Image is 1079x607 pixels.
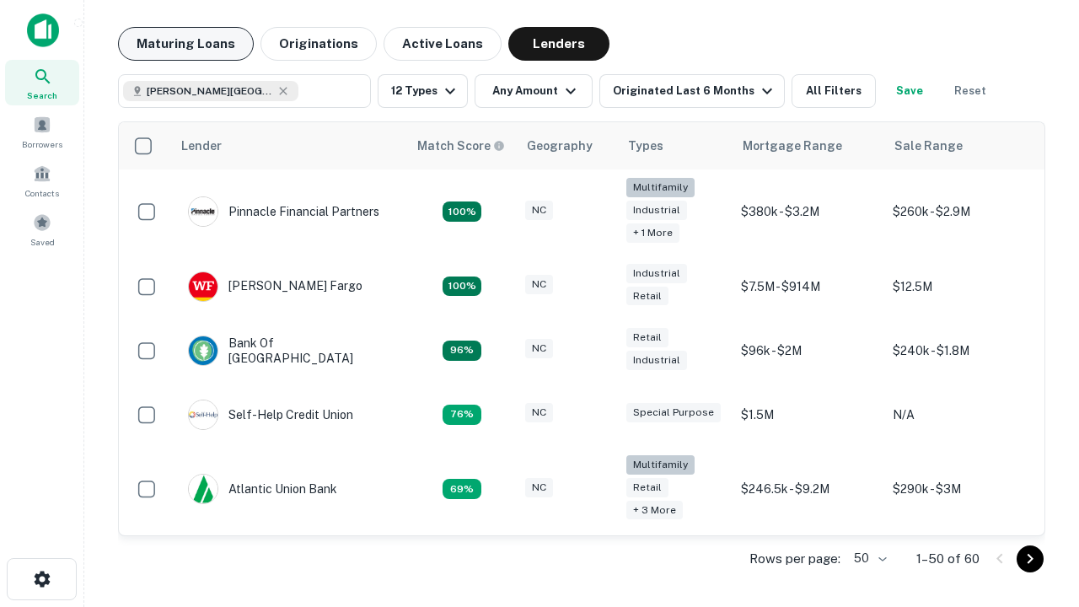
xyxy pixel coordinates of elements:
[525,403,553,422] div: NC
[626,501,683,520] div: + 3 more
[118,27,254,61] button: Maturing Loans
[384,27,502,61] button: Active Loans
[407,122,517,169] th: Capitalize uses an advanced AI algorithm to match your search with the best lender. The match sco...
[1017,545,1044,572] button: Go to next page
[733,319,884,383] td: $96k - $2M
[188,474,337,504] div: Atlantic Union Bank
[30,235,55,249] span: Saved
[5,109,79,154] a: Borrowers
[943,74,997,108] button: Reset
[188,271,362,302] div: [PERSON_NAME] Fargo
[628,136,663,156] div: Types
[5,60,79,105] a: Search
[189,475,217,503] img: picture
[749,549,840,569] p: Rows per page:
[733,447,884,532] td: $246.5k - $9.2M
[27,89,57,102] span: Search
[525,275,553,294] div: NC
[417,137,502,155] h6: Match Score
[733,169,884,255] td: $380k - $3.2M
[508,27,609,61] button: Lenders
[5,207,79,252] a: Saved
[599,74,785,108] button: Originated Last 6 Months
[171,122,407,169] th: Lender
[916,549,980,569] p: 1–50 of 60
[733,122,884,169] th: Mortgage Range
[884,447,1036,532] td: $290k - $3M
[626,178,695,197] div: Multifamily
[443,201,481,222] div: Matching Properties: 26, hasApolloMatch: undefined
[443,341,481,361] div: Matching Properties: 14, hasApolloMatch: undefined
[626,478,668,497] div: Retail
[525,478,553,497] div: NC
[626,223,679,243] div: + 1 more
[884,169,1036,255] td: $260k - $2.9M
[626,455,695,475] div: Multifamily
[618,122,733,169] th: Types
[378,74,468,108] button: 12 Types
[743,136,842,156] div: Mortgage Range
[733,383,884,447] td: $1.5M
[475,74,593,108] button: Any Amount
[525,339,553,358] div: NC
[443,405,481,425] div: Matching Properties: 11, hasApolloMatch: undefined
[792,74,876,108] button: All Filters
[733,255,884,319] td: $7.5M - $914M
[517,122,618,169] th: Geography
[883,74,937,108] button: Save your search to get updates of matches that match your search criteria.
[147,83,273,99] span: [PERSON_NAME][GEOGRAPHIC_DATA], [GEOGRAPHIC_DATA]
[527,136,593,156] div: Geography
[189,400,217,429] img: picture
[847,546,889,571] div: 50
[260,27,377,61] button: Originations
[5,158,79,203] a: Contacts
[626,403,721,422] div: Special Purpose
[443,479,481,499] div: Matching Properties: 10, hasApolloMatch: undefined
[894,136,963,156] div: Sale Range
[189,197,217,226] img: picture
[25,186,59,200] span: Contacts
[188,400,353,430] div: Self-help Credit Union
[884,122,1036,169] th: Sale Range
[626,264,687,283] div: Industrial
[884,383,1036,447] td: N/A
[525,201,553,220] div: NC
[626,201,687,220] div: Industrial
[189,272,217,301] img: picture
[626,287,668,306] div: Retail
[417,137,505,155] div: Capitalize uses an advanced AI algorithm to match your search with the best lender. The match sco...
[188,196,379,227] div: Pinnacle Financial Partners
[884,319,1036,383] td: $240k - $1.8M
[995,418,1079,499] iframe: Chat Widget
[188,336,390,366] div: Bank Of [GEOGRAPHIC_DATA]
[181,136,222,156] div: Lender
[27,13,59,47] img: capitalize-icon.png
[884,255,1036,319] td: $12.5M
[626,351,687,370] div: Industrial
[443,277,481,297] div: Matching Properties: 15, hasApolloMatch: undefined
[626,328,668,347] div: Retail
[189,336,217,365] img: picture
[22,137,62,151] span: Borrowers
[613,81,777,101] div: Originated Last 6 Months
